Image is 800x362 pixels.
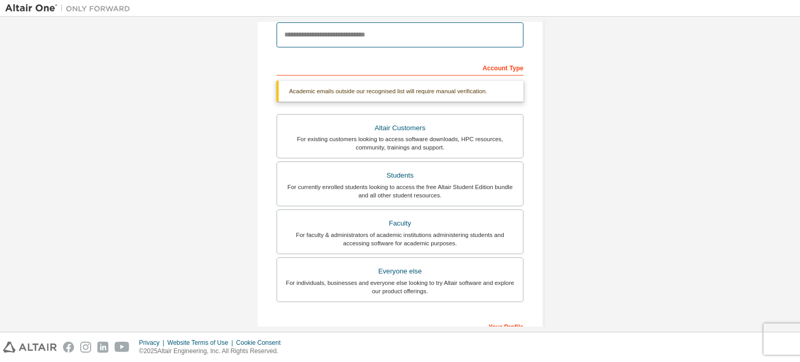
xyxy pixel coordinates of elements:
div: Altair Customers [283,121,517,135]
div: For faculty & administrators of academic institutions administering students and accessing softwa... [283,231,517,247]
img: facebook.svg [63,342,74,353]
div: Everyone else [283,264,517,279]
div: Your Profile [277,318,523,334]
div: Privacy [139,339,167,347]
img: youtube.svg [115,342,130,353]
div: For currently enrolled students looking to access the free Altair Student Edition bundle and all ... [283,183,517,199]
div: Account Type [277,59,523,76]
div: Academic emails outside our recognised list will require manual verification. [277,81,523,102]
div: Faculty [283,216,517,231]
img: linkedin.svg [97,342,108,353]
div: For existing customers looking to access software downloads, HPC resources, community, trainings ... [283,135,517,152]
div: For individuals, businesses and everyone else looking to try Altair software and explore our prod... [283,279,517,295]
div: Students [283,168,517,183]
p: © 2025 Altair Engineering, Inc. All Rights Reserved. [139,347,287,356]
img: instagram.svg [80,342,91,353]
img: Altair One [5,3,135,14]
div: Website Terms of Use [167,339,236,347]
div: Cookie Consent [236,339,286,347]
img: altair_logo.svg [3,342,57,353]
